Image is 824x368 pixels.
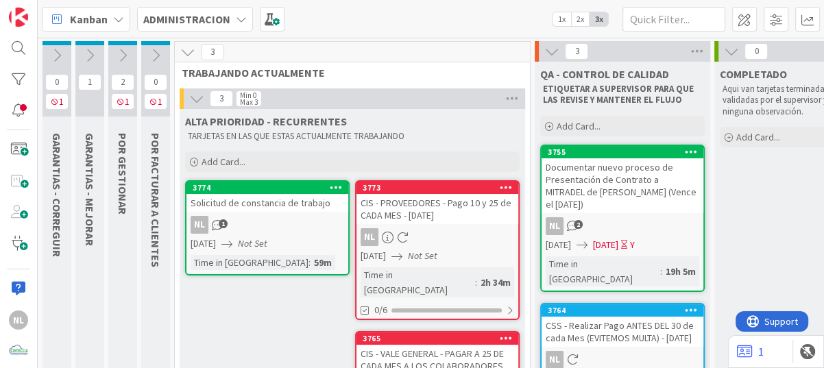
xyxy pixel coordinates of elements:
[374,303,387,317] span: 0/6
[548,147,703,157] div: 3755
[361,267,475,297] div: Time in [GEOGRAPHIC_DATA]
[356,332,518,345] div: 3765
[186,194,348,212] div: Solicitud de constancia de trabajo
[542,304,703,317] div: 3764
[630,238,635,252] div: Y
[557,120,601,132] span: Add Card...
[185,180,350,275] a: 3774Solicitud de constancia de trabajoNL[DATE]Not SetTime in [GEOGRAPHIC_DATA]:59m
[149,133,162,267] span: POR FACTURAR A CLIENTES
[593,238,618,252] span: [DATE]
[83,133,97,246] span: GARANTIAS - MEJORAR
[571,12,590,26] span: 2x
[361,249,386,263] span: [DATE]
[116,133,130,214] span: POR GESTIONAR
[45,93,69,110] span: 1
[720,67,787,81] span: COMPLETADO
[477,275,514,290] div: 2h 34m
[185,114,347,128] span: ALTA PRIORIDAD - RECURRENTES
[70,11,108,27] span: Kanban
[9,310,28,330] div: NL
[540,145,705,292] a: 3755Documentar nuevo proceso de Presentación de Contrato a MITRADEL de [PERSON_NAME] (Vence el [D...
[356,228,518,246] div: NL
[622,7,725,32] input: Quick Filter...
[50,133,64,257] span: GARANTIAS - CORREGUIR
[363,334,518,343] div: 3765
[475,275,477,290] span: :
[210,90,233,107] span: 3
[546,256,660,286] div: Time in [GEOGRAPHIC_DATA]
[542,217,703,235] div: NL
[548,306,703,315] div: 3764
[736,131,780,143] span: Add Card...
[143,12,230,26] b: ADMINISTRACION
[182,66,513,79] span: TRABAJANDO ACTUALMENTE
[201,44,224,60] span: 3
[191,255,308,270] div: Time in [GEOGRAPHIC_DATA]
[144,74,167,90] span: 0
[363,183,518,193] div: 3773
[542,304,703,347] div: 3764CSS - Realizar Pago ANTES DEL 30 de cada Mes (EVITEMOS MULTA) - [DATE]
[186,216,348,234] div: NL
[737,343,764,360] a: 1
[111,93,134,110] span: 1
[565,43,588,60] span: 3
[193,183,348,193] div: 3774
[355,180,520,320] a: 3773CIS - PROVEEDORES - Pago 10 y 25 de CADA MES - [DATE]NL[DATE]Not SetTime in [GEOGRAPHIC_DATA]...
[240,92,256,99] div: Min 0
[308,255,311,270] span: :
[543,83,696,106] strong: ETIQUETAR A SUPERVISOR PARA QUE LAS REVISE Y MANTENER EL FLUJO
[356,182,518,194] div: 3773
[186,182,348,194] div: 3774
[9,8,28,27] img: Visit kanbanzone.com
[240,99,258,106] div: Max 3
[191,216,208,234] div: NL
[662,264,699,279] div: 19h 5m
[660,264,662,279] span: :
[191,236,216,251] span: [DATE]
[542,146,703,213] div: 3755Documentar nuevo proceso de Presentación de Contrato a MITRADEL de [PERSON_NAME] (Vence el [D...
[408,249,437,262] i: Not Set
[219,219,228,228] span: 1
[238,237,267,249] i: Not Set
[546,217,564,235] div: NL
[144,93,167,110] span: 1
[744,43,768,60] span: 0
[590,12,608,26] span: 3x
[29,2,62,19] span: Support
[111,74,134,90] span: 2
[542,158,703,213] div: Documentar nuevo proceso de Presentación de Contrato a MITRADEL de [PERSON_NAME] (Vence el [DATE])
[202,156,245,168] span: Add Card...
[574,220,583,229] span: 2
[361,228,378,246] div: NL
[553,12,571,26] span: 1x
[311,255,335,270] div: 59m
[540,67,669,81] span: QA - CONTROL DE CALIDAD
[356,194,518,224] div: CIS - PROVEEDORES - Pago 10 y 25 de CADA MES - [DATE]
[356,182,518,224] div: 3773CIS - PROVEEDORES - Pago 10 y 25 de CADA MES - [DATE]
[542,317,703,347] div: CSS - Realizar Pago ANTES DEL 30 de cada Mes (EVITEMOS MULTA) - [DATE]
[186,182,348,212] div: 3774Solicitud de constancia de trabajo
[78,74,101,90] span: 1
[542,146,703,158] div: 3755
[546,238,571,252] span: [DATE]
[188,131,517,142] p: TARJETAS EN LAS QUE ESTAS ACTUALMENTE TRABAJANDO
[45,74,69,90] span: 0
[9,341,28,360] img: avatar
